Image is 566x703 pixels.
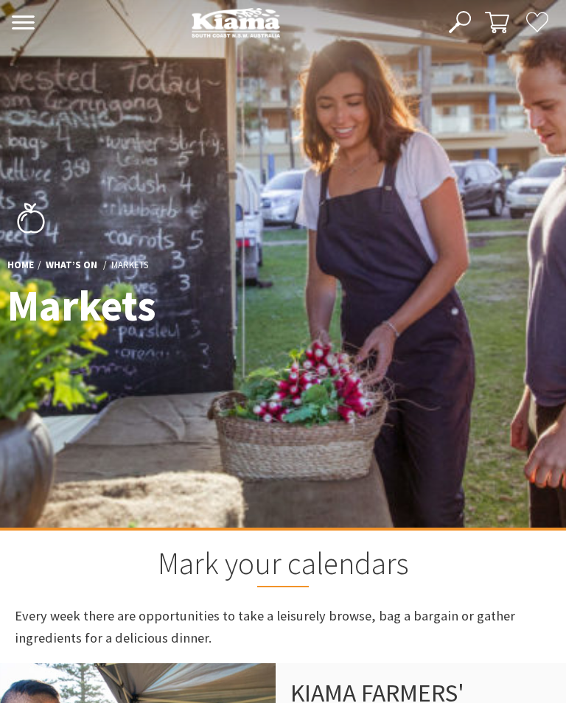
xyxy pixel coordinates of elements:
[7,282,424,329] h1: Markets
[111,258,148,273] li: Markets
[7,259,34,273] a: Home
[46,259,97,273] a: What’s On
[192,7,280,38] img: Kiama Logo
[15,605,551,648] p: Every week there are opportunities to take a leisurely browse, bag a bargain or gather ingredient...
[15,545,551,588] h2: Mark your calendars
